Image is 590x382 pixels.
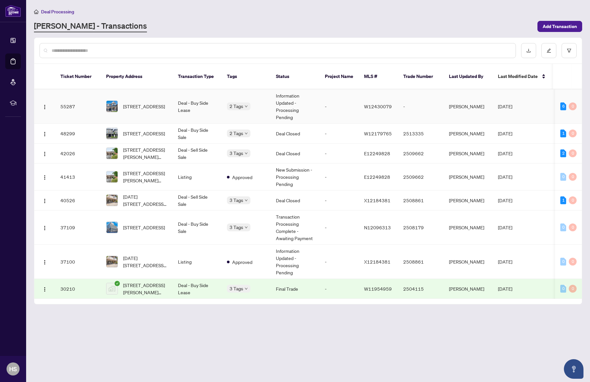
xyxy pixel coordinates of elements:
button: Logo [40,256,50,267]
div: 0 [569,258,577,266]
span: X12184381 [364,259,391,265]
span: [DATE] [498,150,512,156]
button: Logo [40,148,50,159]
td: 2509662 [398,163,444,191]
img: Logo [42,287,47,292]
span: Approved [232,174,252,181]
span: Last Modified Date [498,73,538,80]
th: Last Updated By [444,64,493,89]
th: MLS # [359,64,398,89]
td: Listing [173,245,222,279]
td: - [320,279,359,299]
span: [DATE][STREET_ADDRESS][DATE][PERSON_NAME] [123,254,167,269]
button: download [521,43,536,58]
td: Deal Closed [271,191,320,210]
td: Listing [173,163,222,191]
th: Property Address [101,64,173,89]
button: edit [541,43,556,58]
span: W11954959 [364,286,392,292]
img: Logo [42,260,47,265]
span: 2 Tags [230,102,243,110]
span: [DATE] [498,286,512,292]
button: filter [562,43,577,58]
td: Deal - Sell Side Sale [173,191,222,210]
td: 2508861 [398,191,444,210]
td: 37100 [55,245,101,279]
span: [DATE] [498,103,512,109]
img: thumbnail-img [106,256,118,267]
th: Transaction Type [173,64,222,89]
td: Deal - Buy Side Sale [173,210,222,245]
td: - [398,89,444,124]
td: 48299 [55,124,101,144]
img: Logo [42,104,47,110]
span: [STREET_ADDRESS] [123,224,165,231]
span: download [526,48,531,53]
th: Trade Number [398,64,444,89]
td: [PERSON_NAME] [444,279,493,299]
td: - [320,144,359,163]
span: W12179765 [364,130,392,136]
div: 0 [560,258,566,266]
td: Deal - Buy Side Lease [173,279,222,299]
td: 2509662 [398,144,444,163]
span: down [245,226,248,229]
span: down [245,105,248,108]
div: 0 [569,196,577,204]
td: Information Updated - Processing Pending [271,245,320,279]
span: [DATE] [498,224,512,230]
td: [PERSON_NAME] [444,89,493,124]
td: 42026 [55,144,101,163]
div: 1 [560,196,566,204]
td: New Submission - Processing Pending [271,163,320,191]
button: Logo [40,222,50,233]
span: E12249828 [364,174,390,180]
span: [DATE] [498,174,512,180]
td: 37109 [55,210,101,245]
td: Information Updated - Processing Pending [271,89,320,124]
td: - [320,124,359,144]
div: 0 [569,149,577,157]
span: N12096313 [364,224,391,230]
img: Logo [42,198,47,204]
span: X12184381 [364,197,391,203]
td: [PERSON_NAME] [444,210,493,245]
img: Logo [42,151,47,157]
td: Transaction Processing Complete - Awaiting Payment [271,210,320,245]
span: [STREET_ADDRESS] [123,103,165,110]
div: 6 [560,102,566,110]
button: Logo [40,195,50,206]
div: 0 [569,102,577,110]
img: logo [5,5,21,17]
span: [STREET_ADDRESS][PERSON_NAME][PERSON_NAME] [123,146,167,160]
button: Logo [40,128,50,139]
img: Logo [42,131,47,137]
td: 2508179 [398,210,444,245]
span: 2 Tags [230,130,243,137]
th: Ticket Number [55,64,101,89]
td: [PERSON_NAME] [444,245,493,279]
td: Deal - Sell Side Sale [173,144,222,163]
td: 2504115 [398,279,444,299]
span: 3 Tags [230,196,243,204]
img: thumbnail-img [106,222,118,233]
td: Deal Closed [271,144,320,163]
button: Logo [40,283,50,294]
div: 0 [560,285,566,293]
td: - [320,89,359,124]
td: 2508861 [398,245,444,279]
div: 0 [569,130,577,137]
td: 55287 [55,89,101,124]
div: 0 [560,223,566,231]
button: Open asap [564,359,583,379]
div: 0 [569,223,577,231]
span: Deal Processing [41,9,74,15]
span: down [245,287,248,290]
span: W12430079 [364,103,392,109]
span: filter [567,48,571,53]
button: Add Transaction [537,21,582,32]
td: [PERSON_NAME] [444,191,493,210]
td: Deal - Buy Side Sale [173,124,222,144]
span: [DATE] [498,130,512,136]
td: Deal Closed [271,124,320,144]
